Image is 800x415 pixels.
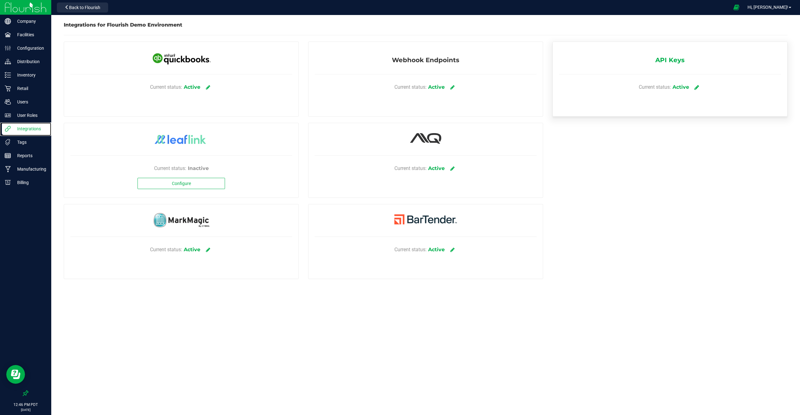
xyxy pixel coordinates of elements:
[57,2,108,12] button: Back to Flourish
[5,139,11,145] inline-svg: Tags
[184,83,200,91] div: Active
[5,112,11,118] inline-svg: User Roles
[154,165,186,172] span: Current status:
[3,402,48,407] p: 12:46 PM PDT
[6,365,25,384] iframe: Resource center
[11,44,48,52] p: Configuration
[3,407,48,412] p: [DATE]
[5,166,11,172] inline-svg: Manufacturing
[11,31,48,38] p: Facilities
[11,179,48,186] p: Billing
[184,246,200,253] div: Active
[394,165,427,172] span: Current status:
[69,5,100,10] span: Back to Flourish
[5,85,11,92] inline-svg: Retail
[428,83,445,91] div: Active
[11,125,48,132] p: Integrations
[137,178,225,189] button: Configure
[655,55,685,68] span: API Keys
[22,390,29,396] label: Pin the sidebar to full width on large screens
[11,58,48,65] p: Distribution
[5,99,11,105] inline-svg: Users
[747,5,788,10] span: Hi, [PERSON_NAME]!
[394,214,457,224] img: BarTender
[5,18,11,24] inline-svg: Company
[11,138,48,146] p: Tags
[672,83,689,91] div: Active
[11,71,48,79] p: Inventory
[392,55,459,68] span: Webhook Endpoints
[11,165,48,173] p: Manufacturing
[428,246,445,253] div: Active
[11,17,48,25] p: Company
[394,83,427,91] span: Current status:
[428,165,445,172] div: Active
[394,246,427,253] span: Current status:
[11,152,48,159] p: Reports
[11,85,48,92] p: Retail
[150,83,182,91] span: Current status:
[188,165,209,172] div: Inactive
[64,22,182,28] span: Integrations for Flourish Demo Environment
[5,126,11,132] inline-svg: Integrations
[410,133,441,144] img: Alpine IQ
[5,45,11,51] inline-svg: Configuration
[639,83,671,91] span: Current status:
[11,98,48,106] p: Users
[150,50,212,67] img: QuickBooks Online
[172,181,191,186] span: Configure
[5,179,11,186] inline-svg: Billing
[5,72,11,78] inline-svg: Inventory
[150,246,182,253] span: Current status:
[150,130,212,150] img: LeafLink
[5,32,11,38] inline-svg: Facilities
[5,152,11,159] inline-svg: Reports
[5,58,11,65] inline-svg: Distribution
[11,112,48,119] p: User Roles
[729,1,743,13] span: Open Ecommerce Menu
[153,213,209,227] img: MarkMagic By Cybra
